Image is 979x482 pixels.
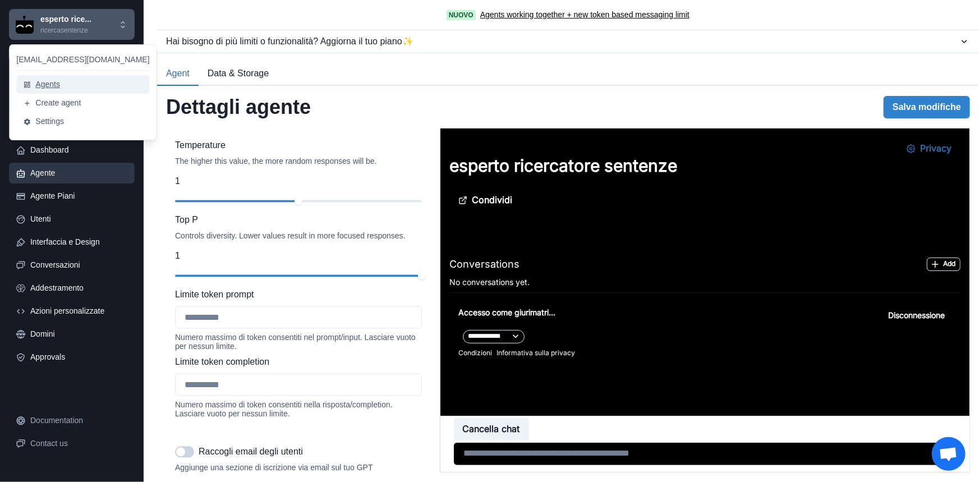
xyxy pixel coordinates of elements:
[457,9,520,31] button: Privacy Settings
[199,446,303,459] p: Raccogli email degli utenti
[30,236,128,248] div: Interfaccia e Design
[40,25,91,35] p: ricercasentenze
[175,157,422,166] div: The higher this value, the more random responses will be.
[175,214,415,227] label: Top P
[30,438,128,449] div: Contact us
[16,16,34,34] img: Chakra UI
[18,219,52,229] a: Condizioni
[932,437,966,471] div: Aprire la chat
[166,35,959,48] div: Hai bisogno di più limiti o funzionalità? Aggiorna il tuo piano ✨
[30,415,128,426] div: Documentation
[30,167,128,179] div: Agente
[440,128,969,472] iframe: Agent Chat
[175,333,422,351] div: Numero massimo di token consentiti nel prompt/input. Lasciare vuoto per nessun limite.
[157,62,199,86] button: Agent
[16,112,149,131] button: Settings
[30,351,128,363] div: Approvals
[9,9,135,40] button: Chakra UIesperto rice...ricercasentenze
[9,148,520,159] p: No conversations yet.
[30,305,128,317] div: Azioni personalizzate
[175,401,422,419] div: Numero massimo di token consentiti nella risposta/completion. Lasciare vuoto per nessun limite.
[30,282,128,294] div: Addestramento
[480,9,690,21] a: Agents working together + new token based messaging limit
[175,232,422,241] div: Controls diversity. Lower values result in more focused responses.
[175,250,422,263] p: 1
[441,178,511,196] button: Disconnessione
[13,290,89,312] button: Cancella chat
[40,13,91,25] p: esperto rice...
[30,328,128,340] div: Domini
[157,30,979,53] button: Hai bisogno di più limiti o funzionalità? Aggiorna il tuo piano✨
[199,62,278,86] button: Data & Storage
[447,10,476,20] span: Nuovo
[16,75,149,94] button: Agents
[175,175,422,189] p: 1
[175,288,415,302] label: Limite token prompt
[175,463,422,472] div: Aggiunge una sezione di iscrizione via email sul tuo GPT
[884,96,970,118] button: Salva modifiche
[16,94,149,112] button: Create agent
[9,410,135,431] a: Documentation
[30,144,128,156] div: Dashboard
[30,213,128,225] div: Utenti
[418,272,426,280] div: slider-ex-2
[18,178,115,196] p: Accesso come giurimatri...
[175,139,415,153] label: Temperature
[56,219,135,229] a: Informativa sulla privacy
[295,198,302,205] div: slider-ex-1
[16,54,149,66] p: [EMAIL_ADDRESS][DOMAIN_NAME]
[493,314,516,337] button: Send message
[486,129,520,143] button: Add
[30,259,128,271] div: Conversazioni
[30,190,128,202] div: Agente Piani
[175,356,415,369] label: Limite token completion
[166,95,311,119] h2: Dettagli agente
